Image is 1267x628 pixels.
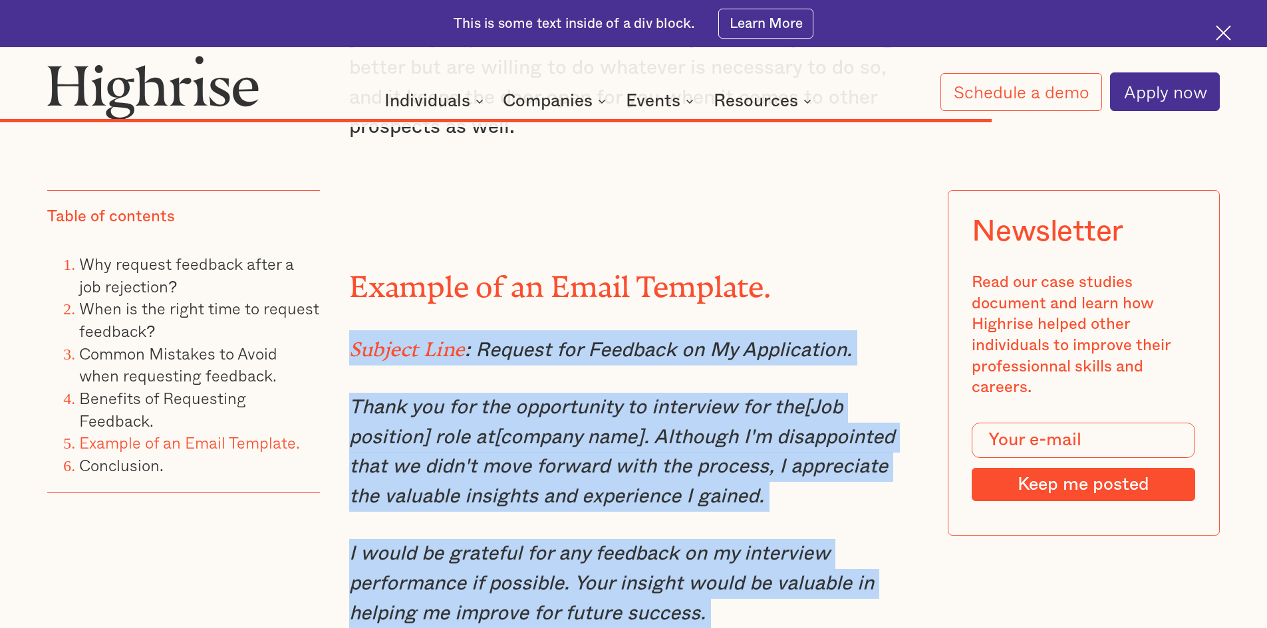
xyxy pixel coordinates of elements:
a: Example of an Email Template. [79,430,300,455]
div: Individuals [384,93,470,109]
em: : Request for Feedback on My Application. [465,340,852,360]
div: Companies [503,93,593,109]
div: This is some text inside of a div block. [454,15,694,33]
em: I would be grateful for any feedback on my interview performance if possible. Your insight would ... [349,544,874,623]
div: Events [626,93,680,109]
input: Your e-mail [972,423,1195,459]
div: Events [626,93,698,109]
input: Keep me posted [972,468,1195,501]
div: Individuals [384,93,488,109]
img: Highrise logo [47,55,259,119]
em: Thank you for the opportunity to interview for the[Job position] role at[company name]. Although ... [349,397,895,506]
a: Apply now [1110,72,1220,111]
form: Modal Form [972,423,1195,501]
em: Subject Line [349,338,466,351]
a: Benefits of Requesting Feedback. [79,385,246,433]
a: Learn More [718,9,813,39]
a: Conclusion. [79,453,164,477]
a: Why request feedback after a job rejection? [79,251,294,298]
div: Read our case studies document and learn how Highrise helped other individuals to improve their p... [972,272,1195,399]
a: Schedule a demo [940,73,1103,111]
div: Table of contents [47,207,175,228]
a: When is the right time to request feedback? [79,296,319,343]
h2: Example of an Email Template. [349,263,918,297]
div: Companies [503,93,610,109]
a: Common Mistakes to Avoid when requesting feedback. [79,341,277,388]
div: Newsletter [972,214,1123,249]
div: Resources [714,93,798,109]
div: Resources [714,93,815,109]
p: ‍ [349,170,918,200]
img: Cross icon [1216,25,1231,41]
